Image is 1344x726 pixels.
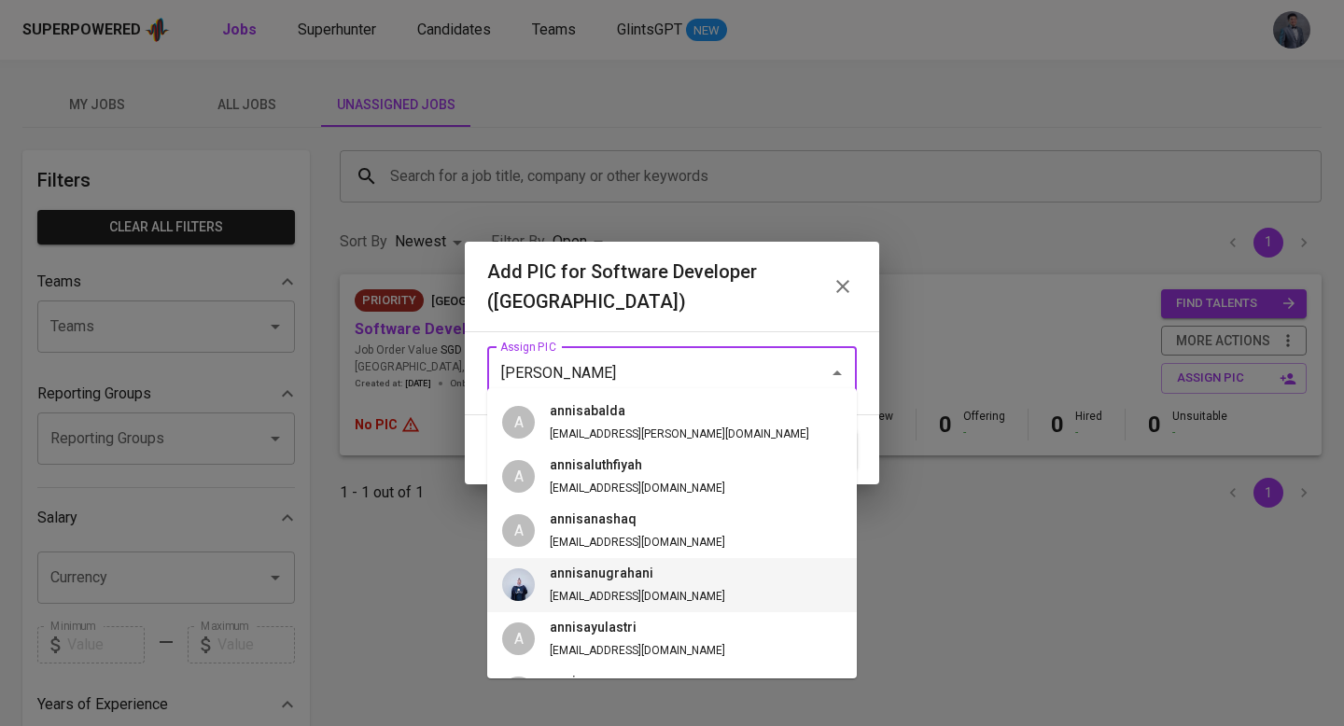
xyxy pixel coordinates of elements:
h6: annisayulastri [550,618,725,638]
h6: annisanugrahani [550,564,725,584]
span: [EMAIL_ADDRESS][DOMAIN_NAME] [550,590,725,603]
span: [EMAIL_ADDRESS][DOMAIN_NAME] [550,536,725,549]
h6: annisya [550,672,725,692]
h6: Add PIC for Software Developer ([GEOGRAPHIC_DATA]) [487,257,814,316]
h6: annisabalda [550,401,809,422]
span: [EMAIL_ADDRESS][PERSON_NAME][DOMAIN_NAME] [550,427,809,440]
h6: annisaluthfiyah [550,455,725,476]
div: A [502,677,535,709]
div: A [502,406,535,439]
h6: annisanashaq [550,510,725,530]
div: A [502,514,535,547]
span: [EMAIL_ADDRESS][DOMAIN_NAME] [550,644,725,657]
div: A [502,622,535,655]
span: [EMAIL_ADDRESS][DOMAIN_NAME] [550,482,725,495]
img: annisa@glints.com [502,568,535,601]
div: A [502,460,535,493]
button: Close [824,360,850,386]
